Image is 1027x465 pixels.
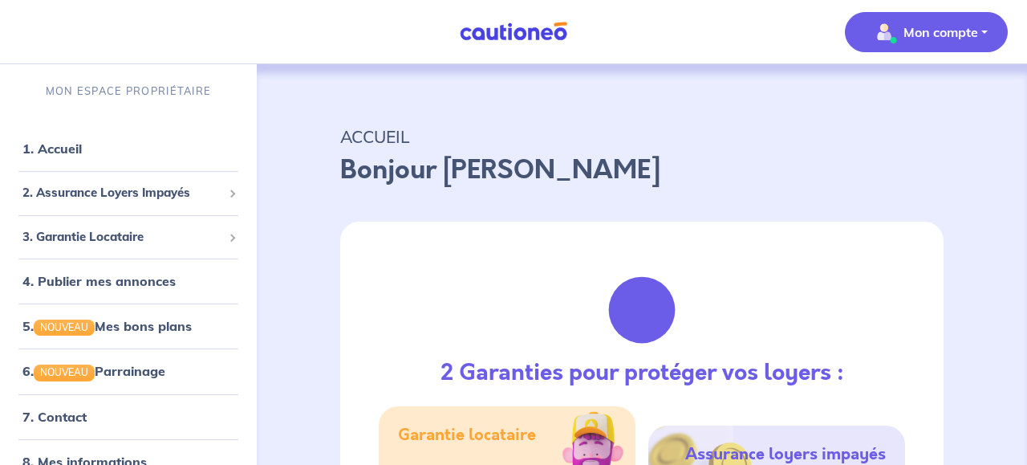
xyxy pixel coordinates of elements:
[200,95,246,105] div: Mots-clés
[26,42,39,55] img: website_grey.svg
[845,12,1008,52] button: illu_account_valid_menu.svgMon compte
[440,360,844,387] h3: 2 Garanties pour protéger vos loyers :
[599,267,685,353] img: justif-loupe
[46,84,211,99] p: MON ESPACE PROPRIÉTAIRE
[22,141,82,157] a: 1. Accueil
[6,401,250,433] div: 7. Contact
[6,177,250,209] div: 2. Assurance Loyers Impayés
[6,265,250,297] div: 4. Publier mes annonces
[65,93,78,106] img: tab_domain_overview_orange.svg
[22,363,165,379] a: 6.NOUVEAUParrainage
[6,133,250,165] div: 1. Accueil
[45,26,79,39] div: v 4.0.24
[22,228,222,247] span: 3. Garantie Locataire
[453,22,574,42] img: Cautioneo
[22,409,87,425] a: 7. Contact
[6,310,250,342] div: 5.NOUVEAUMes bons plans
[182,93,195,106] img: tab_keywords_by_traffic_grey.svg
[340,122,944,151] p: ACCUEIL
[26,26,39,39] img: logo_orange.svg
[83,95,124,105] div: Domaine
[22,318,192,334] a: 5.NOUVEAUMes bons plans
[398,426,536,445] h5: Garantie locataire
[6,355,250,387] div: 6.NOUVEAUParrainage
[42,42,181,55] div: Domaine: [DOMAIN_NAME]
[903,22,978,42] p: Mon compte
[685,445,886,464] h5: Assurance loyers impayés
[22,273,176,289] a: 4. Publier mes annonces
[22,184,222,202] span: 2. Assurance Loyers Impayés
[6,222,250,253] div: 3. Garantie Locataire
[871,19,897,45] img: illu_account_valid_menu.svg
[340,151,944,190] p: Bonjour [PERSON_NAME]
